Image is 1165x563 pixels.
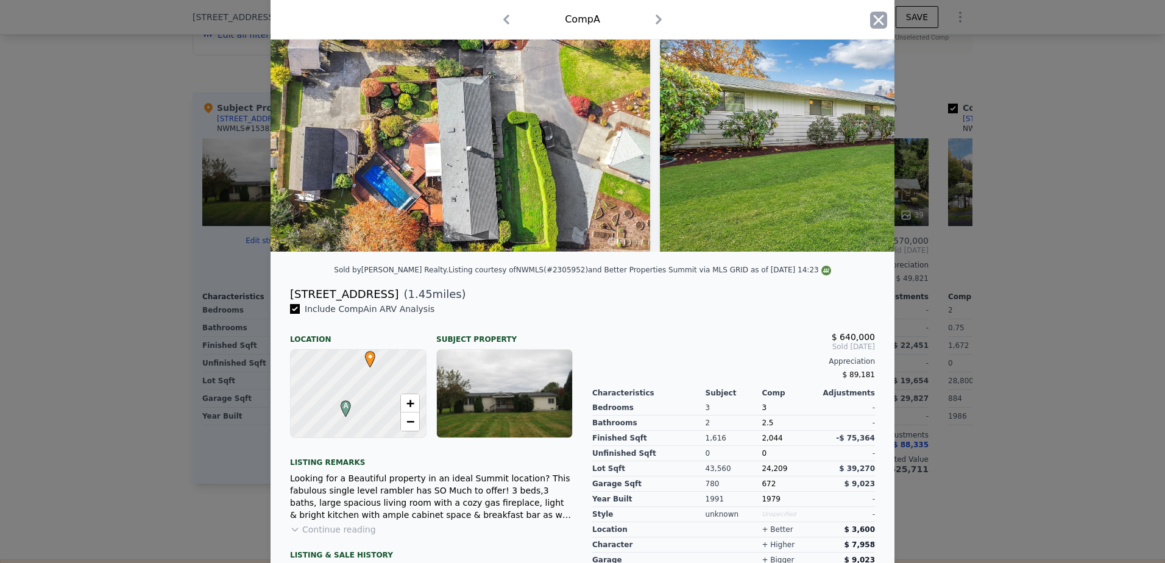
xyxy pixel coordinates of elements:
span: Include Comp A in ARV Analysis [300,304,439,314]
span: A [338,400,354,411]
span: 0 [762,449,767,458]
span: ( miles) [398,286,466,303]
span: $ 39,270 [839,464,875,473]
div: 1979 [762,492,818,507]
span: Sold [DATE] [592,342,875,352]
div: + higher [762,540,795,550]
div: Unfinished Sqft [592,446,706,461]
div: [STREET_ADDRESS] [290,286,398,303]
span: 24,209 [762,464,787,473]
span: $ 640,000 [832,332,875,342]
div: + better [762,525,793,534]
div: Comp [762,388,818,398]
div: 2.5 [762,416,818,431]
span: $ 9,023 [845,480,875,488]
img: NWMLS Logo [821,266,831,275]
div: character [592,537,706,553]
span: $ 3,600 [845,525,875,534]
div: - [818,492,875,507]
div: 2 [706,416,762,431]
a: Zoom out [401,413,419,431]
span: 3 [762,403,767,412]
div: A [338,400,345,408]
img: Property Img [271,18,650,252]
span: -$ 75,364 [836,434,875,442]
div: 780 [706,476,762,492]
div: - [818,507,875,522]
div: Looking for a Beautiful property in an ideal Summit location? This fabulous single level rambler ... [290,472,573,521]
div: LISTING & SALE HISTORY [290,550,573,562]
div: Location [290,325,427,344]
div: Garage Sqft [592,476,706,492]
div: - [818,400,875,416]
div: 43,560 [706,461,762,476]
div: Unspecified [762,507,818,522]
div: 1991 [706,492,762,507]
span: + [406,395,414,411]
span: $ 7,958 [845,540,875,549]
span: 2,044 [762,434,782,442]
a: Zoom in [401,394,419,413]
div: Lot Sqft [592,461,706,476]
div: Listing courtesy of NWMLS (#2305952) and Better Properties Summit via MLS GRID as of [DATE] 14:23 [448,266,831,274]
div: Subject [706,388,762,398]
div: Bedrooms [592,400,706,416]
div: • [362,351,369,358]
button: Continue reading [290,523,376,536]
div: unknown [706,507,762,522]
div: Subject Property [436,325,573,344]
div: Characteristics [592,388,706,398]
div: Finished Sqft [592,431,706,446]
span: • [362,347,378,366]
div: Listing remarks [290,448,573,467]
div: 0 [706,446,762,461]
div: location [592,522,706,537]
div: Adjustments [818,388,875,398]
div: 3 [706,400,762,416]
span: 1.45 [408,288,433,300]
div: Year Built [592,492,706,507]
div: Sold by [PERSON_NAME] Realty . [334,266,448,274]
div: Comp A [565,12,600,27]
div: - [818,416,875,431]
span: 672 [762,480,776,488]
span: − [406,414,414,429]
div: - [818,446,875,461]
div: 1,616 [706,431,762,446]
span: $ 89,181 [843,370,875,379]
div: Appreciation [592,356,875,366]
img: Property Img [660,18,1011,252]
div: Bathrooms [592,416,706,431]
div: Style [592,507,706,522]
